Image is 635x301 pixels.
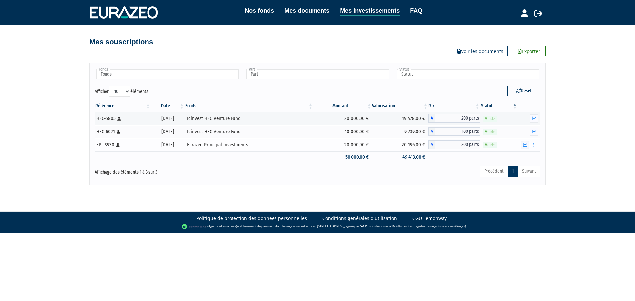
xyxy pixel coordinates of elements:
span: Valide [483,142,497,148]
a: Lemonway [221,224,236,228]
td: 49 413,00 € [372,151,428,163]
a: Précédent [480,166,508,177]
div: [DATE] [153,141,182,148]
th: Date: activer pour trier la colonne par ordre croissant [151,100,185,112]
img: logo-lemonway.png [182,223,207,230]
a: Voir les documents [453,46,508,56]
a: Suivant [518,166,540,177]
td: 50 000,00 € [313,151,372,163]
a: 1 [508,166,518,177]
img: 1732889491-logotype_eurazeo_blanc_rvb.png [90,6,158,18]
div: Eurazeo Principal Investments [187,141,311,148]
a: Politique de protection des données personnelles [196,215,307,222]
label: Afficher éléments [95,86,148,97]
h4: Mes souscriptions [89,38,153,46]
div: A - Eurazeo Principal Investments [428,140,480,149]
th: Valorisation: activer pour trier la colonne par ordre croissant [372,100,428,112]
div: Idinvest HEC Venture Fund [187,128,311,135]
a: Nos fonds [245,6,274,15]
div: HEC-6021 [96,128,148,135]
div: - Agent de (établissement de paiement dont le siège social est situé au [STREET_ADDRESS], agréé p... [7,223,628,230]
span: A [428,140,435,149]
span: A [428,127,435,136]
span: 200 parts [435,140,480,149]
th: Référence : activer pour trier la colonne par ordre croissant [95,100,151,112]
div: A - Idinvest HEC Venture Fund [428,127,480,136]
span: A [428,114,435,123]
div: [DATE] [153,128,182,135]
a: CGU Lemonway [412,215,447,222]
span: Valide [483,129,497,135]
div: Affichage des éléments 1 à 3 sur 3 [95,165,275,176]
th: Montant: activer pour trier la colonne par ordre croissant [313,100,372,112]
i: [Français] Personne physique [117,117,121,121]
div: HEC-5805 [96,115,148,122]
span: Valide [483,116,497,122]
div: EPI-8930 [96,141,148,148]
th: Part: activer pour trier la colonne par ordre croissant [428,100,480,112]
select: Afficheréléments [109,86,130,97]
th: Statut : activer pour trier la colonne par ordre d&eacute;croissant [480,100,518,112]
td: 19 478,00 € [372,112,428,125]
div: A - Idinvest HEC Venture Fund [428,114,480,123]
i: [Français] Personne physique [116,143,120,147]
a: Mes documents [284,6,329,15]
th: Fonds: activer pour trier la colonne par ordre croissant [185,100,313,112]
span: 200 parts [435,114,480,123]
span: 100 parts [435,127,480,136]
div: Idinvest HEC Venture Fund [187,115,311,122]
a: Mes investissements [340,6,400,16]
td: 20 000,00 € [313,112,372,125]
td: 20 000,00 € [313,138,372,151]
div: [DATE] [153,115,182,122]
button: Reset [507,86,540,96]
a: Exporter [513,46,546,56]
a: FAQ [410,6,422,15]
td: 9 739,00 € [372,125,428,138]
td: 10 000,00 € [313,125,372,138]
i: [Français] Personne physique [117,130,120,134]
td: 20 196,00 € [372,138,428,151]
a: Conditions générales d'utilisation [322,215,397,222]
a: Registre des agents financiers (Regafi) [414,224,466,228]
